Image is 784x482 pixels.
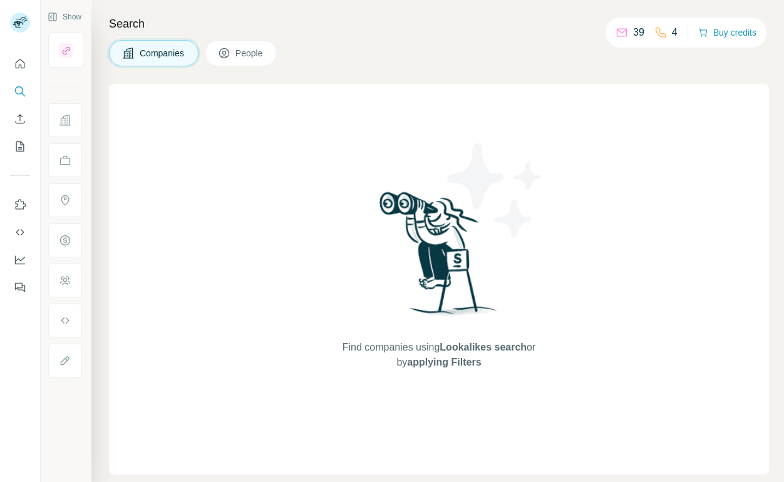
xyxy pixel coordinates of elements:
[10,135,30,158] button: My lists
[672,25,678,40] p: 4
[698,24,756,41] button: Buy credits
[633,25,644,40] p: 39
[10,249,30,271] button: Dashboard
[140,47,185,59] span: Companies
[10,221,30,244] button: Use Surfe API
[10,193,30,216] button: Use Surfe on LinkedIn
[10,53,30,75] button: Quick start
[440,342,527,352] span: Lookalikes search
[407,357,481,367] span: applying Filters
[439,134,552,247] img: Surfe Illustration - Stars
[235,47,264,59] span: People
[374,188,504,328] img: Surfe Illustration - Woman searching with binoculars
[339,340,539,370] span: Find companies using or by
[10,80,30,103] button: Search
[10,108,30,130] button: Enrich CSV
[10,276,30,299] button: Feedback
[39,8,90,26] button: Show
[109,15,769,33] h4: Search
